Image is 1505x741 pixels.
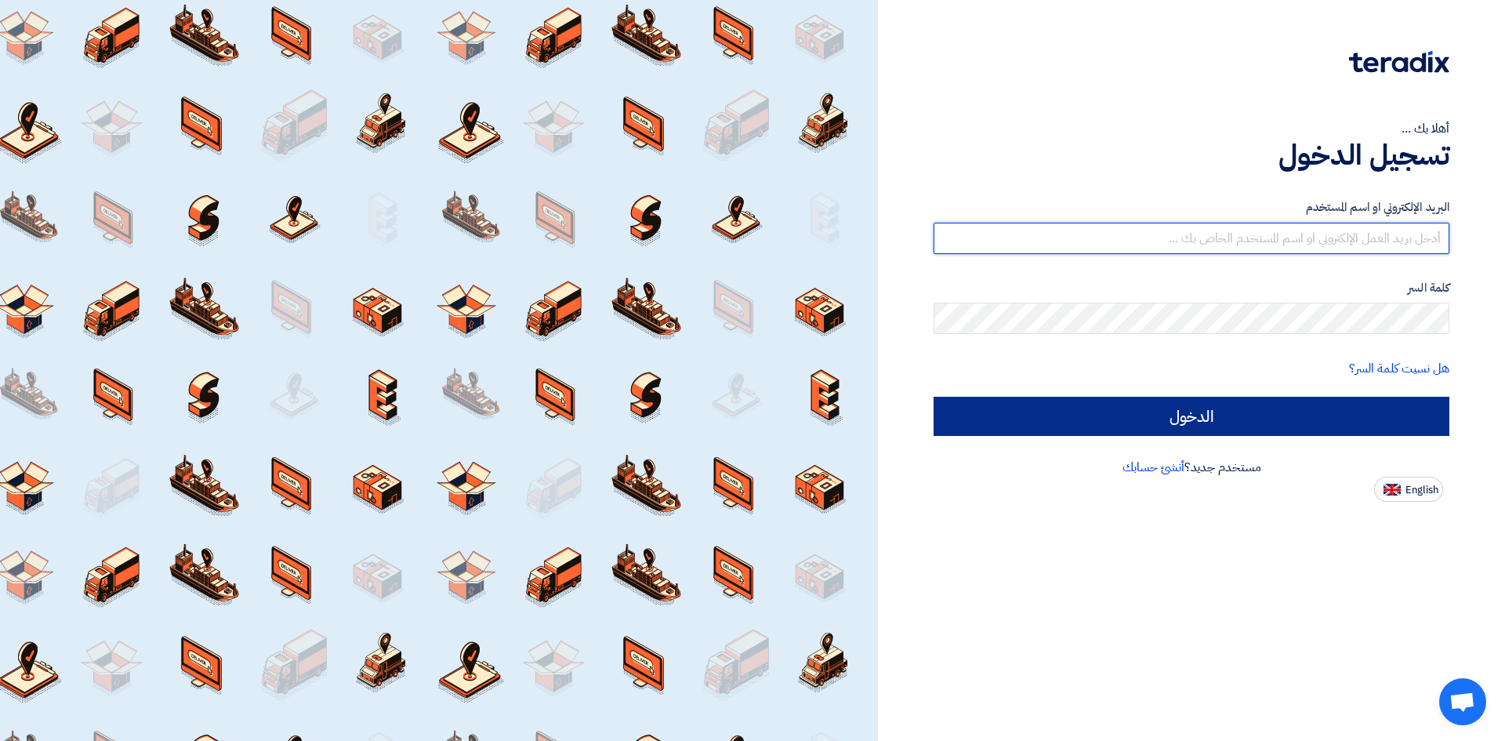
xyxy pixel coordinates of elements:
div: أهلا بك ... [934,119,1449,138]
a: هل نسيت كلمة السر؟ [1349,359,1449,378]
img: en-US.png [1384,484,1401,496]
span: English [1405,485,1438,496]
h1: تسجيل الدخول [934,138,1449,173]
div: مستخدم جديد؟ [934,458,1449,477]
label: البريد الإلكتروني او اسم المستخدم [934,198,1449,216]
div: Open chat [1439,678,1486,725]
a: أنشئ حسابك [1122,458,1184,477]
input: الدخول [934,397,1449,436]
input: أدخل بريد العمل الإلكتروني او اسم المستخدم الخاص بك ... [934,223,1449,254]
img: Teradix logo [1349,51,1449,73]
button: English [1374,477,1443,502]
label: كلمة السر [934,279,1449,297]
